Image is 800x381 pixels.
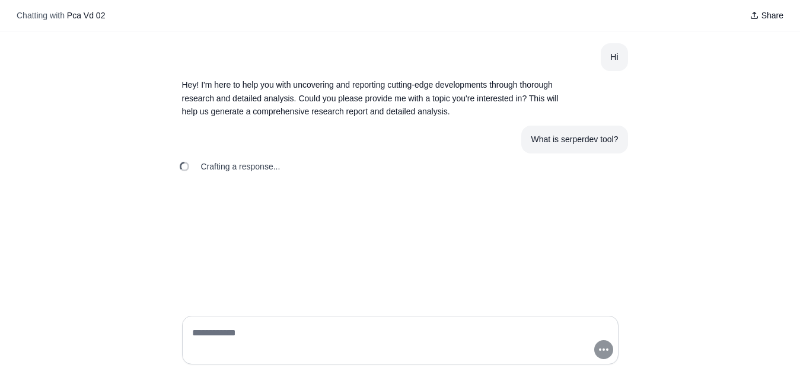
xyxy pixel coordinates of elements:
[531,133,618,146] div: What is serperdev tool?
[610,50,618,64] div: Hi
[12,7,110,24] button: Chatting with Pca Vd 02
[173,71,571,126] section: Response
[201,161,281,172] span: Crafting a response...
[17,9,65,21] span: Chatting with
[182,78,562,119] p: Hey! I'm here to help you with uncovering and reporting cutting-edge developments through thoroug...
[761,9,783,21] span: Share
[745,7,788,24] button: Share
[67,11,106,20] span: Pca Vd 02
[601,43,627,71] section: User message
[521,126,627,153] section: User message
